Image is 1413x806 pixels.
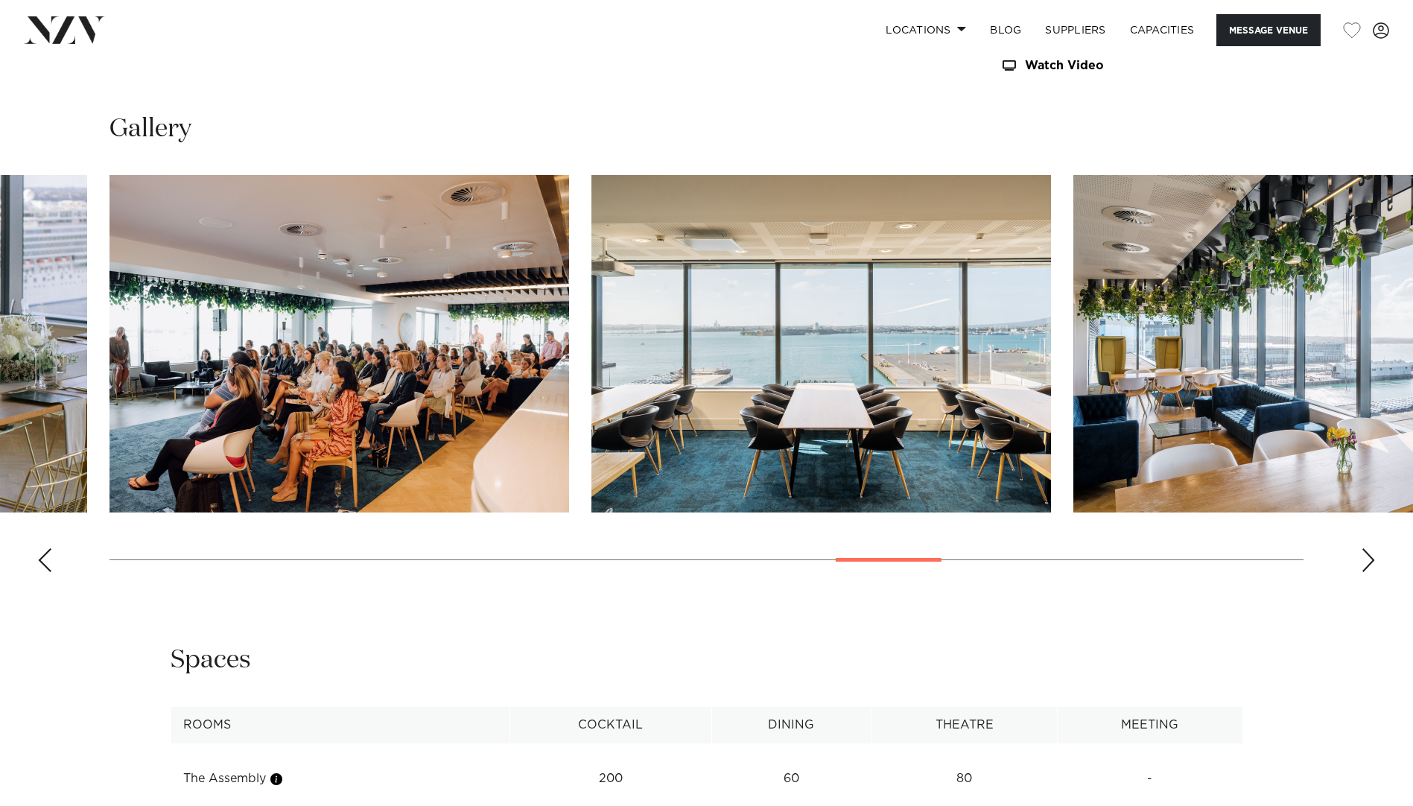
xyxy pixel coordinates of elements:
[1216,14,1321,46] button: Message Venue
[171,707,510,743] th: Rooms
[109,112,191,146] h2: Gallery
[510,761,712,797] td: 200
[871,707,1058,743] th: Theatre
[874,14,978,46] a: Locations
[711,707,871,743] th: Dining
[171,761,510,797] td: The Assembly
[109,175,569,513] swiper-slide: 18 / 28
[1000,60,1243,72] a: Watch Video
[711,761,871,797] td: 60
[510,707,712,743] th: Cocktail
[1058,761,1242,797] td: -
[171,644,251,677] h2: Spaces
[24,16,105,43] img: nzv-logo.png
[1058,707,1242,743] th: Meeting
[1118,14,1207,46] a: Capacities
[871,761,1058,797] td: 80
[591,175,1051,513] swiper-slide: 19 / 28
[978,14,1033,46] a: BLOG
[1033,14,1117,46] a: SUPPLIERS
